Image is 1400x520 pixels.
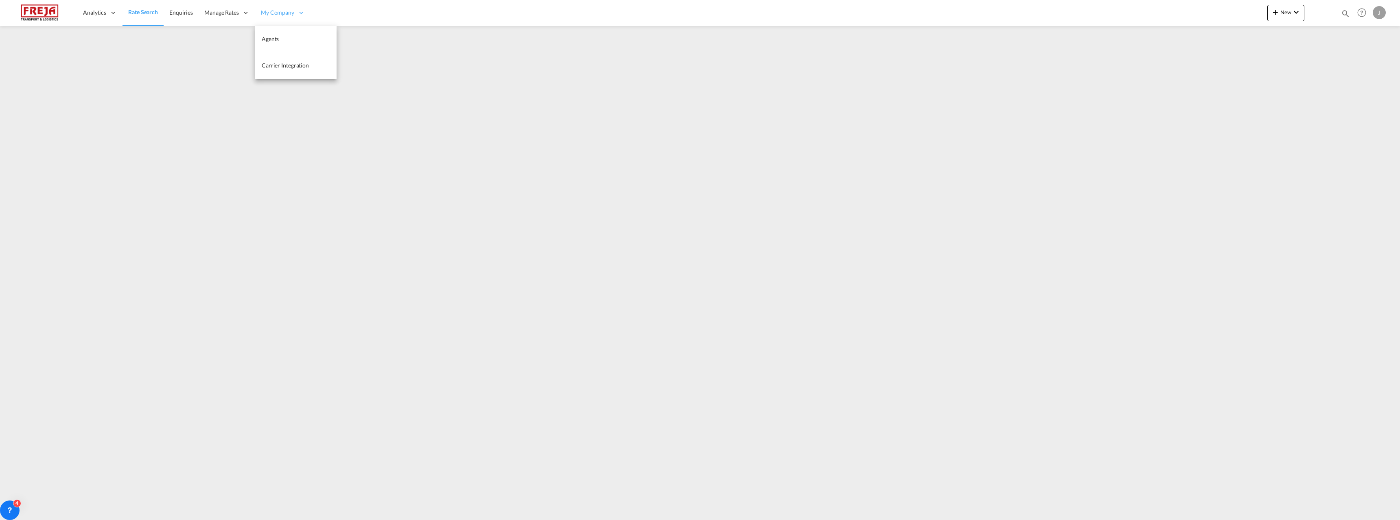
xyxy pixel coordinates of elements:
[204,9,239,17] span: Manage Rates
[1373,6,1386,19] div: J
[1355,6,1369,20] span: Help
[262,35,279,42] span: Agents
[261,9,294,17] span: My Company
[1341,9,1350,21] div: icon-magnify
[255,26,337,52] a: Agents
[12,4,67,22] img: 586607c025bf11f083711d99603023e7.png
[255,52,337,79] a: Carrier Integration
[169,9,193,16] span: Enquiries
[1267,5,1304,21] button: icon-plus 400-fgNewicon-chevron-down
[1355,6,1373,20] div: Help
[128,9,158,15] span: Rate Search
[1291,7,1301,17] md-icon: icon-chevron-down
[1271,7,1280,17] md-icon: icon-plus 400-fg
[262,62,309,69] span: Carrier Integration
[83,9,106,17] span: Analytics
[1341,9,1350,18] md-icon: icon-magnify
[1271,9,1301,15] span: New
